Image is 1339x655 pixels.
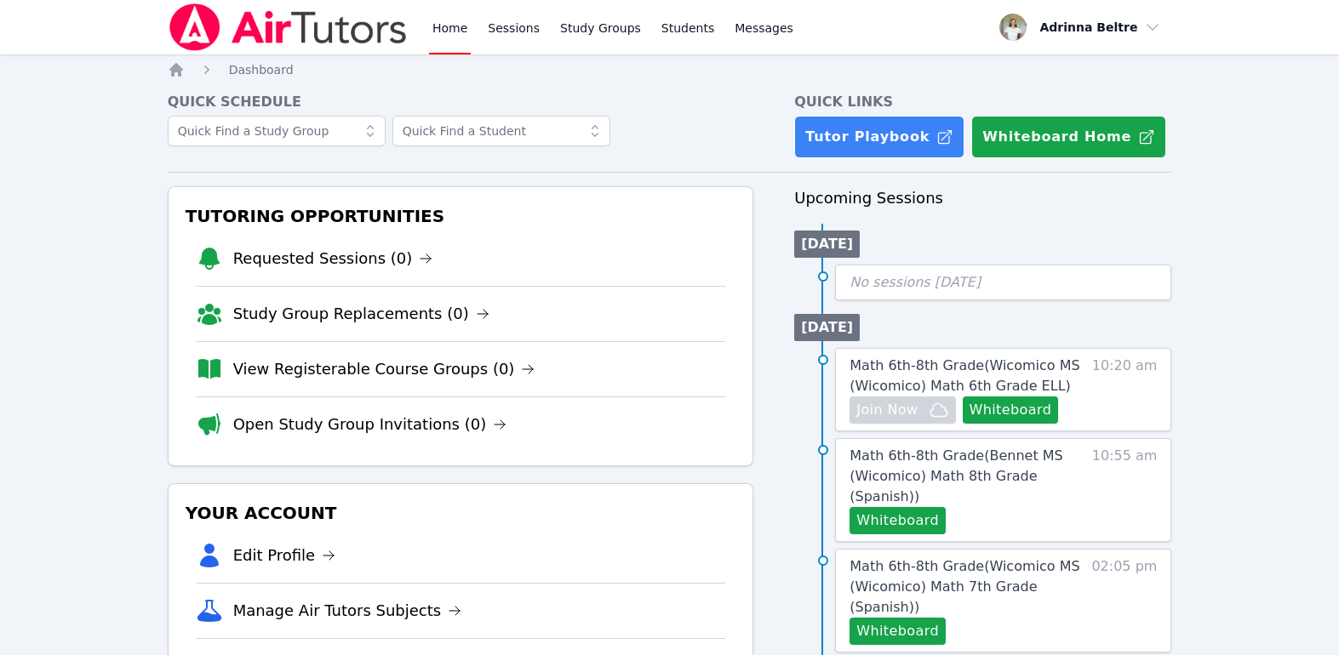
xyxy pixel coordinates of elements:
button: Whiteboard Home [971,116,1166,158]
button: Whiteboard [963,396,1059,424]
a: Math 6th-8th Grade(Wicomico MS (Wicomico) Math 6th Grade ELL) [850,356,1080,396]
span: 10:55 am [1092,446,1158,534]
span: Dashboard [229,63,294,77]
span: Math 6th-8th Grade ( Wicomico MS (Wicomico) Math 6th Grade ELL ) [850,357,1079,394]
h4: Quick Links [794,92,1171,112]
span: Math 6th-8th Grade ( Bennet MS (Wicomico) Math 8th Grade (Spanish) ) [850,447,1062,504]
span: 02:05 pm [1091,556,1157,645]
a: Math 6th-8th Grade(Wicomico MS (Wicomico) Math 7th Grade (Spanish)) [850,556,1080,618]
a: Manage Air Tutors Subjects [233,599,462,623]
a: Requested Sessions (0) [233,247,433,271]
li: [DATE] [794,314,860,341]
span: Messages [735,20,793,37]
a: View Registerable Course Groups (0) [233,357,535,381]
span: Math 6th-8th Grade ( Wicomico MS (Wicomico) Math 7th Grade (Spanish) ) [850,558,1079,615]
span: Join Now [856,400,918,420]
input: Quick Find a Student [392,116,610,146]
img: Air Tutors [168,3,409,51]
a: Tutor Playbook [794,116,964,158]
button: Join Now [850,396,955,424]
h3: Your Account [182,498,740,528]
h3: Tutoring Opportunities [182,201,740,231]
h4: Quick Schedule [168,92,754,112]
input: Quick Find a Study Group [168,116,386,146]
span: 10:20 am [1092,356,1158,424]
a: Edit Profile [233,544,336,567]
nav: Breadcrumb [168,61,1172,78]
a: Math 6th-8th Grade(Bennet MS (Wicomico) Math 8th Grade (Spanish)) [850,446,1080,507]
a: Study Group Replacements (0) [233,302,489,326]
span: No sessions [DATE] [850,274,981,290]
a: Dashboard [229,61,294,78]
button: Whiteboard [850,507,946,534]
a: Open Study Group Invitations (0) [233,413,507,436]
button: Whiteboard [850,618,946,645]
h3: Upcoming Sessions [794,186,1171,210]
li: [DATE] [794,231,860,258]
